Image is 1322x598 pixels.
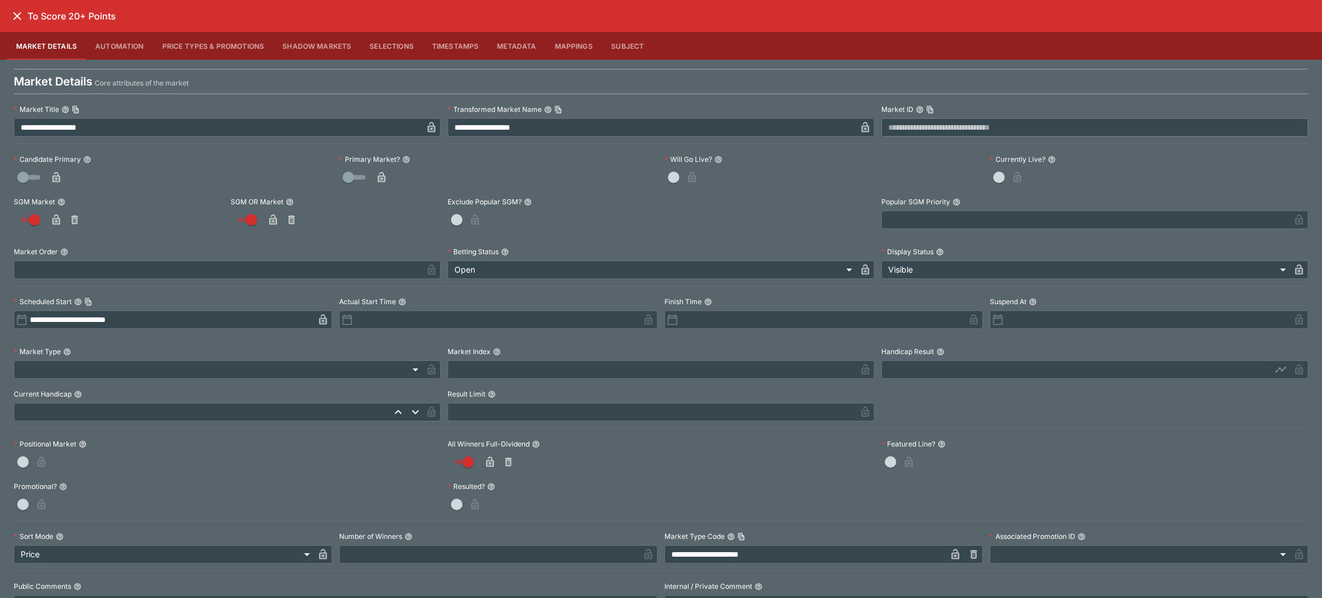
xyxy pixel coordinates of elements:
p: Internal / Private Comment [664,581,752,591]
p: Scheduled Start [14,297,72,306]
p: SGM OR Market [231,197,283,207]
button: Market IDCopy To Clipboard [916,106,924,114]
p: Resulted? [448,481,485,491]
button: Selections [360,32,423,60]
p: Sort Mode [14,531,53,541]
p: Associated Promotion ID [990,531,1075,541]
p: Market Index [448,347,491,356]
button: Betting Status [501,248,509,256]
button: Display Status [936,248,944,256]
button: Will Go Live? [714,156,722,164]
button: Positional Market [79,440,87,448]
button: Currently Live? [1048,156,1056,164]
p: Actual Start Time [339,297,396,306]
button: Mappings [546,32,602,60]
button: close [7,6,28,26]
button: Market Details [7,32,86,60]
button: Automation [86,32,153,60]
button: Featured Line? [938,440,946,448]
p: Exclude Popular SGM? [448,197,522,207]
p: Candidate Primary [14,154,81,164]
button: Copy To Clipboard [84,298,92,306]
button: All Winners Full-Dividend [532,440,540,448]
button: Associated Promotion ID [1078,533,1086,541]
button: Timestamps [423,32,488,60]
button: Number of Winners [405,533,413,541]
p: Core attributes of the market [95,77,189,89]
button: Copy To Clipboard [926,106,934,114]
button: Copy To Clipboard [554,106,562,114]
p: Primary Market? [339,154,400,164]
p: Number of Winners [339,531,402,541]
button: Popular SGM Priority [952,198,961,206]
button: Candidate Primary [83,156,91,164]
button: Promotional? [59,483,67,491]
p: Suspend At [990,297,1027,306]
button: Exclude Popular SGM? [524,198,532,206]
p: Market ID [881,104,913,114]
p: Will Go Live? [664,154,712,164]
p: Result Limit [448,389,485,399]
p: Transformed Market Name [448,104,542,114]
button: Primary Market? [402,156,410,164]
p: Market Title [14,104,59,114]
div: Visible [881,261,1290,279]
p: Finish Time [664,297,702,306]
p: Betting Status [448,247,499,257]
p: Currently Live? [990,154,1045,164]
button: Shadow Markets [273,32,360,60]
button: Market Order [60,248,68,256]
p: Market Type Code [664,531,725,541]
p: Featured Line? [881,439,935,449]
button: Public Comments [73,583,81,591]
div: Open [448,261,856,279]
h6: To Score 20+ Points [28,10,116,22]
button: Result Limit [488,390,496,398]
p: Public Comments [14,581,71,591]
button: Current Handicap [74,390,82,398]
button: Scheduled StartCopy To Clipboard [74,298,82,306]
button: Suspend At [1029,298,1037,306]
button: Transformed Market NameCopy To Clipboard [544,106,552,114]
button: Copy To Clipboard [737,533,745,541]
button: Internal / Private Comment [755,583,763,591]
button: Metadata [488,32,545,60]
p: Promotional? [14,481,57,491]
div: Price [14,545,314,564]
button: Market TitleCopy To Clipboard [61,106,69,114]
button: Actual Start Time [398,298,406,306]
button: Sort Mode [56,533,64,541]
h4: Market Details [14,74,92,89]
p: All Winners Full-Dividend [448,439,530,449]
button: SGM OR Market [286,198,294,206]
p: Market Order [14,247,58,257]
button: Market Type [63,348,71,356]
p: Positional Market [14,439,76,449]
p: Handicap Result [881,347,934,356]
p: Market Type [14,347,61,356]
button: Resulted? [487,483,495,491]
button: Market Index [493,348,501,356]
button: Price Types & Promotions [153,32,274,60]
button: Finish Time [704,298,712,306]
button: Subject [602,32,654,60]
p: Current Handicap [14,389,72,399]
button: Handicap Result [936,348,944,356]
p: Display Status [881,247,934,257]
p: SGM Market [14,197,55,207]
p: Popular SGM Priority [881,197,950,207]
button: SGM Market [57,198,65,206]
button: Copy To Clipboard [72,106,80,114]
button: Market Type CodeCopy To Clipboard [727,533,735,541]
